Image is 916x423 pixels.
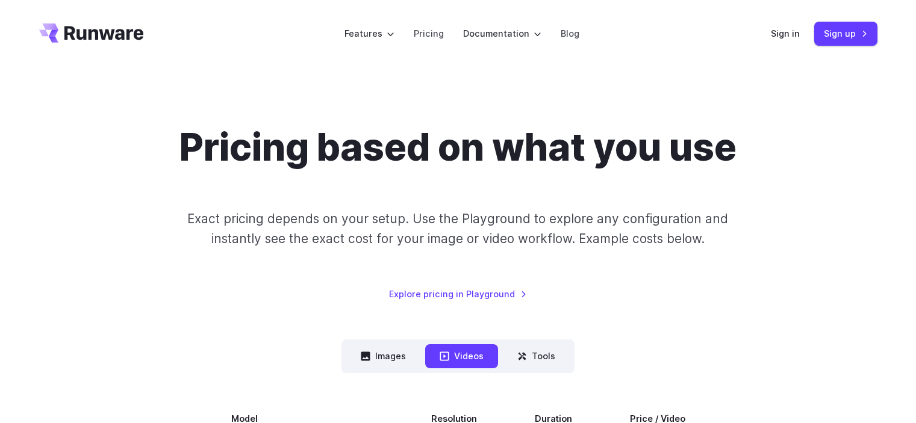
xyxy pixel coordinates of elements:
[771,26,800,40] a: Sign in
[425,344,498,368] button: Videos
[561,26,579,40] a: Blog
[463,26,541,40] label: Documentation
[344,26,394,40] label: Features
[164,209,751,249] p: Exact pricing depends on your setup. Use the Playground to explore any configuration and instantl...
[39,23,144,43] a: Go to /
[179,125,737,170] h1: Pricing based on what you use
[346,344,420,368] button: Images
[814,22,877,45] a: Sign up
[389,287,527,301] a: Explore pricing in Playground
[503,344,570,368] button: Tools
[414,26,444,40] a: Pricing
